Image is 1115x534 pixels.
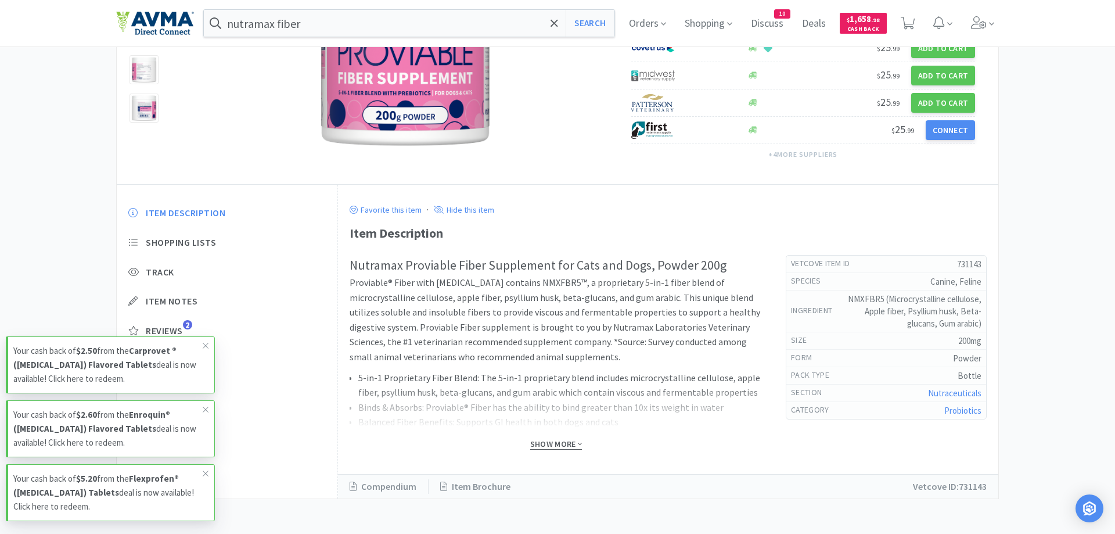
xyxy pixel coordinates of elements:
[791,387,831,399] h6: Section
[76,409,97,420] strong: $2.60
[530,439,582,450] span: Show More
[631,40,675,57] img: 77fca1acd8b6420a9015268ca798ef17_1.png
[891,99,900,107] span: . 99
[877,95,900,109] span: 25
[791,305,841,317] h6: ingredient
[791,258,859,270] h6: Vetcove Item Id
[116,11,194,35] img: e4e33dab9f054f5782a47901c742baa9_102.png
[146,236,216,249] span: Shopping Lists
[13,472,203,514] p: Your cash back of from the deal is now available! Click here to redeem.
[76,345,97,356] strong: $2.50
[350,275,763,365] p: Proviable® Fiber with [MEDICAL_DATA] contains NMXFBR5™, a proprietary 5-in-1 fiber blend of micro...
[877,44,880,53] span: $
[816,335,981,347] h5: 200mg
[746,19,788,29] a: Discuss10
[877,71,880,80] span: $
[350,255,763,275] h2: Nutramax Proviable Fiber Supplement for Cats and Dogs, Powder 200g
[891,126,895,135] span: $
[891,44,900,53] span: . 99
[871,16,880,24] span: . 98
[911,66,975,85] button: Add to Cart
[830,275,981,288] h5: Canine, Feline
[350,479,429,494] a: Compendium
[847,16,850,24] span: $
[877,68,900,81] span: 25
[944,405,981,416] a: Probiotics
[877,41,900,54] span: 25
[204,10,614,37] input: Search by item, sku, manufacturer, ingredient, size...
[841,293,981,329] h5: NMXFBR5 (Microcrystalline cellulose, Apple fiber, Psyllium husk, Beta-glucans, Gum arabic)
[146,266,174,278] span: Track
[847,13,880,24] span: 1,658
[358,371,763,400] li: 5-in-1 Proprietary Fiber Blend: The 5-in-1 proprietary blend includes microcrystalline cellulose,...
[926,120,975,140] button: Connect
[631,94,675,112] img: f5e969b455434c6296c6d81ef179fa71_3.png
[146,295,197,307] span: Item Notes
[429,479,522,494] a: Item Brochure
[13,344,203,386] p: Your cash back of from the deal is now available! Click here to redeem.
[1076,494,1103,522] div: Open Intercom Messenger
[183,320,192,329] span: 2
[847,26,880,34] span: Cash Back
[444,205,494,215] p: Hide this item
[905,126,914,135] span: . 99
[631,67,675,84] img: 4dd14cff54a648ac9e977f0c5da9bc2e_5.png
[566,10,614,37] button: Search
[821,352,981,364] h5: Powder
[911,38,975,58] button: Add to Cart
[913,479,987,494] p: Vetcove ID: 731143
[146,325,183,337] span: Reviews
[358,205,422,215] p: Favorite this item
[791,370,839,381] h6: pack type
[76,473,97,484] strong: $5.20
[840,8,887,39] a: $1,658.98Cash Back
[631,121,675,139] img: 67d67680309e4a0bb49a5ff0391dcc42_6.png
[791,275,830,287] h6: Species
[891,123,914,136] span: 25
[791,404,838,416] h6: Category
[762,146,843,163] button: +4more suppliers
[797,19,830,29] a: Deals
[928,388,981,399] a: Nutraceuticals
[350,223,987,243] div: Item Description
[911,93,975,113] button: Add to Cart
[427,202,429,217] div: ·
[13,408,203,450] p: Your cash back of from the deal is now available! Click here to redeem.
[791,352,821,364] h6: form
[775,10,790,18] span: 10
[791,335,816,346] h6: size
[891,71,900,80] span: . 99
[877,99,880,107] span: $
[146,207,225,219] span: Item Description
[859,258,981,270] h5: 731143
[839,370,981,382] h5: Bottle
